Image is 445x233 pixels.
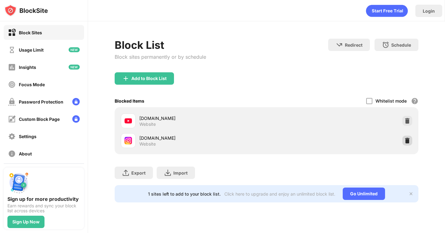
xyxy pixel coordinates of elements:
div: Block sites permanently or by schedule [115,54,206,60]
img: settings-off.svg [8,133,16,140]
div: Sign Up Now [12,219,40,224]
img: insights-off.svg [8,63,16,71]
div: Go Unlimited [343,188,385,200]
div: Block List [115,39,206,51]
img: time-usage-off.svg [8,46,16,54]
div: Insights [19,65,36,70]
div: Usage Limit [19,47,44,53]
div: Add to Block List [131,76,167,81]
img: x-button.svg [409,191,413,196]
img: block-on.svg [8,29,16,36]
img: customize-block-page-off.svg [8,115,16,123]
div: Sign up for more productivity [7,196,80,202]
div: Login [423,8,435,14]
img: push-signup.svg [7,171,30,193]
img: favicons [125,117,132,125]
div: Schedule [391,42,411,48]
div: Blocked Items [115,98,144,104]
img: new-icon.svg [69,65,80,70]
div: Import [173,170,188,176]
div: Website [139,141,156,147]
div: Custom Block Page [19,116,60,122]
div: [DOMAIN_NAME] [139,115,266,121]
div: Settings [19,134,36,139]
div: Block Sites [19,30,42,35]
div: About [19,151,32,156]
div: Click here to upgrade and enjoy an unlimited block list. [224,191,335,197]
div: Whitelist mode [375,98,407,104]
div: Redirect [345,42,362,48]
img: favicons [125,137,132,144]
img: about-off.svg [8,150,16,158]
div: Export [131,170,146,176]
div: [DOMAIN_NAME] [139,135,266,141]
div: 1 sites left to add to your block list. [148,191,221,197]
div: animation [366,5,408,17]
img: logo-blocksite.svg [4,4,48,17]
img: lock-menu.svg [72,98,80,105]
div: Focus Mode [19,82,45,87]
img: focus-off.svg [8,81,16,88]
img: lock-menu.svg [72,115,80,123]
div: Password Protection [19,99,63,104]
div: Earn rewards and sync your block list across devices [7,203,80,213]
div: Website [139,121,156,127]
img: password-protection-off.svg [8,98,16,106]
img: new-icon.svg [69,47,80,52]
